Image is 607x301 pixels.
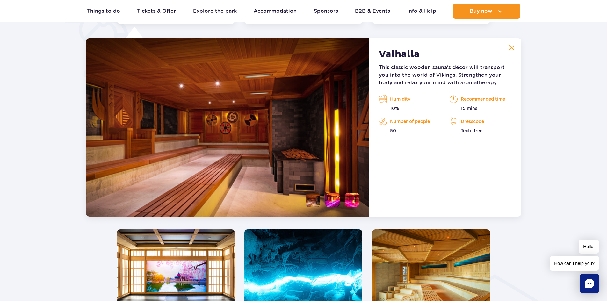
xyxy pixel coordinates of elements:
span: How can I help you? [550,256,599,271]
p: 50 [379,127,440,134]
a: Accommodation [254,4,297,19]
img: icon_outfit-orange.svg [450,117,458,126]
img: saunas-orange.svg [379,94,387,104]
a: B2B & Events [355,4,390,19]
div: Chat [580,274,599,293]
span: Buy now [470,8,492,14]
p: Dresscode [450,117,511,126]
a: Info & Help [407,4,436,19]
img: time-orange.svg [450,94,458,104]
p: This classic wooden sauna's décor will transport you into the world of Vikings. Strengthen your b... [379,64,511,87]
img: activities-orange.svg [379,117,387,126]
a: Things to do [87,4,120,19]
p: Number of people [379,117,440,126]
button: Buy now [453,4,520,19]
p: Humidity [379,94,440,104]
a: Explore the park [193,4,237,19]
p: 15 mins [450,105,511,111]
p: 10% [379,105,440,111]
strong: Valhalla [379,48,420,60]
p: Recommended time [450,94,511,104]
a: Sponsors [314,4,338,19]
a: Tickets & Offer [137,4,176,19]
span: Hello! [579,240,599,254]
p: Textil free [450,127,511,134]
